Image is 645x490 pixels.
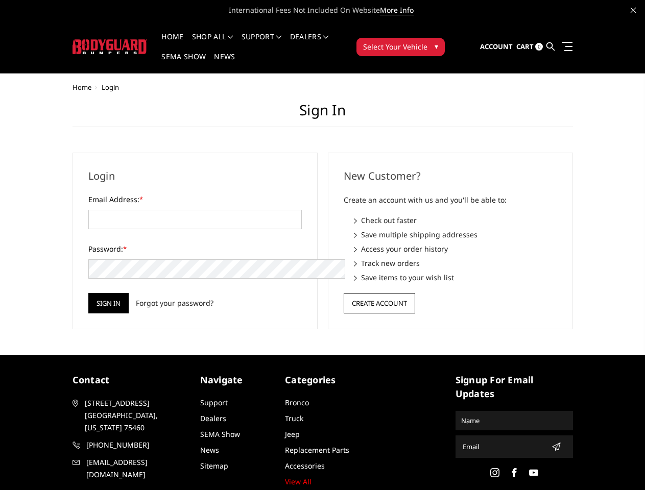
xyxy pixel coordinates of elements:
[102,83,119,92] span: Login
[136,298,213,308] a: Forgot your password?
[88,168,302,184] h2: Login
[516,42,534,51] span: Cart
[344,168,557,184] h2: New Customer?
[354,272,557,283] li: Save items to your wish list
[73,39,148,54] img: BODYGUARD BUMPERS
[73,456,190,481] a: [EMAIL_ADDRESS][DOMAIN_NAME]
[290,33,329,53] a: Dealers
[285,477,312,486] a: View All
[214,53,235,73] a: News
[480,33,513,61] a: Account
[285,398,309,407] a: Bronco
[88,243,302,254] label: Password:
[457,412,571,429] input: Name
[435,41,438,52] span: ▾
[86,439,189,451] span: [PHONE_NUMBER]
[535,43,543,51] span: 0
[242,33,282,53] a: Support
[285,461,325,471] a: Accessories
[285,429,300,439] a: Jeep
[192,33,233,53] a: shop all
[200,398,228,407] a: Support
[516,33,543,61] a: Cart 0
[285,413,303,423] a: Truck
[344,297,415,307] a: Create Account
[85,397,188,434] span: [STREET_ADDRESS] [GEOGRAPHIC_DATA], [US_STATE] 75460
[480,42,513,51] span: Account
[88,194,302,205] label: Email Address:
[354,215,557,226] li: Check out faster
[380,5,414,15] a: More Info
[73,102,573,127] h1: Sign in
[161,53,206,73] a: SEMA Show
[344,293,415,313] button: Create Account
[363,41,427,52] span: Select Your Vehicle
[459,438,547,455] input: Email
[73,83,91,92] a: Home
[285,445,349,455] a: Replacement Parts
[200,445,219,455] a: News
[456,373,573,401] h5: signup for email updates
[354,243,557,254] li: Access your order history
[200,461,228,471] a: Sitemap
[73,373,190,387] h5: contact
[73,439,190,451] a: [PHONE_NUMBER]
[88,293,129,313] input: Sign in
[354,258,557,268] li: Track new orders
[200,429,240,439] a: SEMA Show
[344,194,557,206] p: Create an account with us and you'll be able to:
[161,33,183,53] a: Home
[200,373,275,387] h5: Navigate
[354,229,557,240] li: Save multiple shipping addresses
[86,456,189,481] span: [EMAIL_ADDRESS][DOMAIN_NAME]
[200,413,226,423] a: Dealers
[285,373,360,387] h5: Categories
[594,441,645,490] iframe: Chat Widget
[356,38,445,56] button: Select Your Vehicle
